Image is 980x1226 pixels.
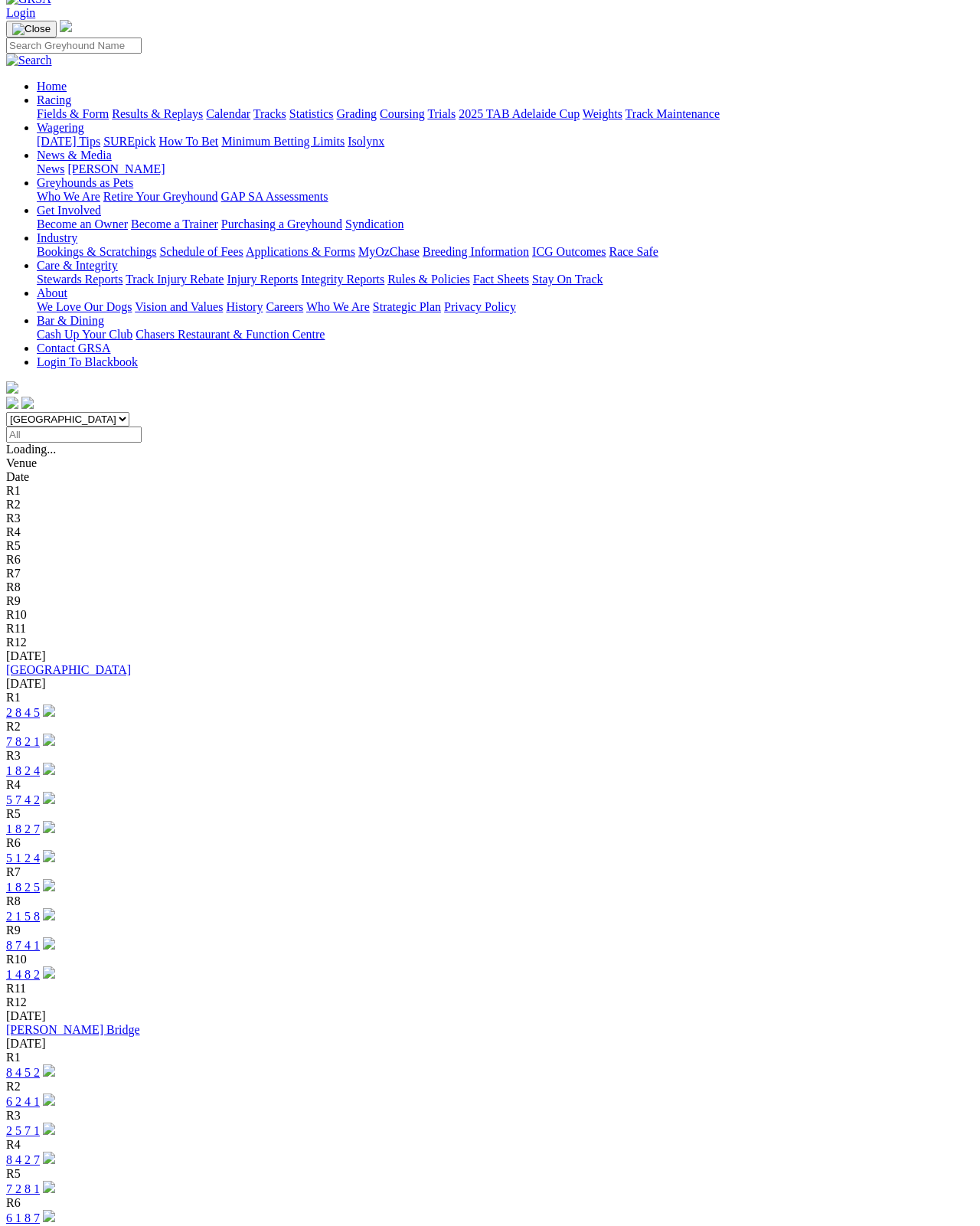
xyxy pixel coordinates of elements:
[6,1037,974,1051] div: [DATE]
[6,38,142,54] input: Search
[373,300,441,313] a: Strategic Plan
[135,300,223,313] a: Vision and Values
[532,273,603,286] a: Stay On Track
[37,135,974,149] div: Wagering
[473,273,529,286] a: Fact Sheets
[6,793,40,806] a: 5 7 4 2
[37,204,101,217] a: Get Involved
[6,636,974,649] div: R12
[6,1080,974,1094] div: R2
[6,1153,40,1166] a: 8 4 2 7
[6,1051,974,1064] div: R1
[67,162,165,175] a: [PERSON_NAME]
[21,397,34,409] img: twitter.svg
[6,677,974,691] div: [DATE]
[37,245,974,259] div: Industry
[37,107,109,120] a: Fields & Form
[37,314,104,327] a: Bar & Dining
[37,80,67,93] a: Home
[6,1066,40,1079] a: 8 4 5 2
[37,135,100,148] a: [DATE] Tips
[37,217,974,231] div: Get Involved
[227,273,298,286] a: Injury Reports
[6,691,974,705] div: R1
[301,273,384,286] a: Integrity Reports
[387,273,470,286] a: Rules & Policies
[43,966,55,979] img: play-circle.svg
[6,968,40,981] a: 1 4 8 2
[583,107,622,120] a: Weights
[6,54,52,67] img: Search
[6,498,974,512] div: R2
[444,300,516,313] a: Privacy Policy
[337,107,377,120] a: Grading
[37,121,84,134] a: Wagering
[6,894,974,908] div: R8
[37,93,71,106] a: Racing
[6,865,974,879] div: R7
[37,149,112,162] a: News & Media
[6,764,40,777] a: 1 8 2 4
[37,355,138,368] a: Login To Blackbook
[37,176,133,189] a: Greyhounds as Pets
[37,190,100,203] a: Who We Are
[37,300,974,314] div: About
[221,190,328,203] a: GAP SA Assessments
[126,273,224,286] a: Track Injury Rebate
[43,734,55,746] img: play-circle.svg
[6,1196,974,1210] div: R6
[6,706,40,719] a: 2 8 4 5
[60,20,72,32] img: logo-grsa-white.png
[6,996,974,1009] div: R12
[131,217,218,230] a: Become a Trainer
[37,190,974,204] div: Greyhounds as Pets
[609,245,658,258] a: Race Safe
[43,1064,55,1077] img: play-circle.svg
[532,245,606,258] a: ICG Outcomes
[103,190,218,203] a: Retire Your Greyhound
[37,162,64,175] a: News
[6,822,40,835] a: 1 8 2 7
[43,908,55,920] img: play-circle.svg
[423,245,529,258] a: Breeding Information
[43,705,55,717] img: play-circle.svg
[306,300,370,313] a: Who We Are
[37,162,974,176] div: News & Media
[266,300,303,313] a: Careers
[6,1095,40,1108] a: 6 2 4 1
[253,107,286,120] a: Tracks
[43,1152,55,1164] img: play-circle.svg
[6,836,974,850] div: R6
[6,525,974,539] div: R4
[221,135,345,148] a: Minimum Betting Limits
[6,953,974,966] div: R10
[6,1182,40,1195] a: 7 2 8 1
[43,792,55,804] img: play-circle.svg
[226,300,263,313] a: History
[6,397,18,409] img: facebook.svg
[6,580,974,594] div: R8
[37,273,974,286] div: Care & Integrity
[6,443,56,456] span: Loading...
[6,456,974,470] div: Venue
[6,594,974,608] div: R9
[6,749,974,763] div: R3
[345,217,403,230] a: Syndication
[358,245,420,258] a: MyOzChase
[6,649,974,663] div: [DATE]
[6,1109,974,1123] div: R3
[6,484,974,498] div: R1
[6,427,142,443] input: Select date
[6,1009,974,1023] div: [DATE]
[37,328,974,342] div: Bar & Dining
[206,107,250,120] a: Calendar
[6,1138,974,1152] div: R4
[37,273,122,286] a: Stewards Reports
[427,107,456,120] a: Trials
[6,852,40,865] a: 5 1 2 4
[6,720,974,734] div: R2
[6,553,974,567] div: R6
[6,470,974,484] div: Date
[459,107,580,120] a: 2025 TAB Adelaide Cup
[246,245,355,258] a: Applications & Forms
